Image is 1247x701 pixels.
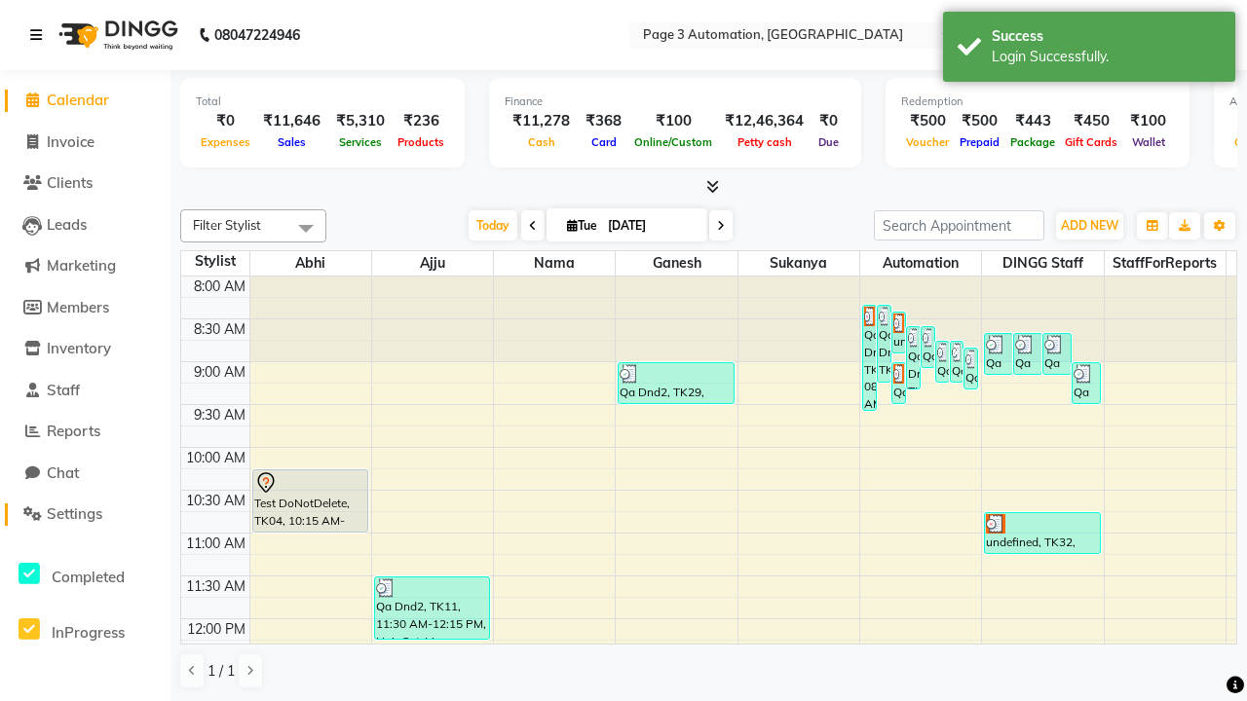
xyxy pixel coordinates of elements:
[334,135,387,149] span: Services
[505,93,846,110] div: Finance
[190,277,249,297] div: 8:00 AM
[196,93,449,110] div: Total
[892,313,905,352] div: undefined, TK18, 08:25 AM-08:55 AM, Hair cut Below 12 years (Boy)
[393,135,449,149] span: Products
[505,110,578,132] div: ₹11,278
[47,215,87,234] span: Leads
[1061,218,1118,233] span: ADD NEW
[190,319,249,340] div: 8:30 AM
[5,338,166,360] a: Inventory
[717,110,812,132] div: ₹12,46,364
[616,251,737,276] span: Ganesh
[255,110,328,132] div: ₹11,646
[964,349,977,388] div: Qa Dnd2, TK27, 08:50 AM-09:20 AM, Hair Cut By Expert-Men
[182,491,249,511] div: 10:30 AM
[328,110,393,132] div: ₹5,310
[5,90,166,112] a: Calendar
[1060,135,1122,149] span: Gift Cards
[182,448,249,468] div: 10:00 AM
[5,172,166,195] a: Clients
[586,135,622,149] span: Card
[907,327,920,388] div: Qa Dnd2, TK28, 08:35 AM-09:20 AM, Hair Cut-Men
[951,342,964,382] div: Qa Dnd2, TK26, 08:45 AM-09:15 AM, Hair Cut By Expert-Men
[196,135,255,149] span: Expenses
[47,339,111,357] span: Inventory
[250,251,371,276] span: Abhi
[1127,135,1170,149] span: Wallet
[181,251,249,272] div: Stylist
[1056,212,1123,240] button: ADD NEW
[954,110,1005,132] div: ₹500
[738,251,859,276] span: Sukanya
[1073,363,1100,403] div: Qa Dnd2, TK30, 09:00 AM-09:30 AM, Hair cut Below 12 years (Boy)
[193,217,261,233] span: Filter Stylist
[982,251,1103,276] span: DINGG Staff
[992,26,1221,47] div: Success
[208,661,235,682] span: 1 / 1
[52,623,125,642] span: InProgress
[47,91,109,109] span: Calendar
[992,47,1221,67] div: Login Successfully.
[469,210,517,240] span: Today
[1060,110,1122,132] div: ₹450
[1105,251,1226,276] span: StaffForReports
[1014,334,1041,374] div: Qa Dnd2, TK22, 08:40 AM-09:10 AM, Hair Cut By Expert-Men
[901,135,954,149] span: Voucher
[52,568,125,586] span: Completed
[562,218,602,233] span: Tue
[47,504,102,523] span: Settings
[5,255,166,277] a: Marketing
[523,135,560,149] span: Cash
[182,534,249,554] div: 11:00 AM
[5,214,166,237] a: Leads
[602,211,699,240] input: 2025-09-02
[183,619,249,640] div: 12:00 PM
[50,8,183,62] img: logo
[47,256,116,275] span: Marketing
[936,342,949,382] div: Qa Dnd2, TK25, 08:45 AM-09:15 AM, Hair Cut By Expert-Men
[813,135,844,149] span: Due
[629,110,717,132] div: ₹100
[922,327,934,367] div: Qa Dnd2, TK20, 08:35 AM-09:05 AM, Hair cut Below 12 years (Boy)
[47,298,109,316] span: Members
[393,110,449,132] div: ₹236
[874,210,1044,240] input: Search Appointment
[190,405,249,425] div: 9:30 AM
[5,131,166,154] a: Invoice
[47,381,80,399] span: Staff
[5,297,166,319] a: Members
[985,513,1099,553] div: undefined, TK32, 10:45 AM-11:15 AM, Hair Cut-Men
[733,135,797,149] span: Petty cash
[619,363,733,403] div: Qa Dnd2, TK29, 09:00 AM-09:30 AM, Hair cut Below 12 years (Boy)
[901,93,1174,110] div: Redemption
[1122,110,1174,132] div: ₹100
[253,470,367,532] div: Test DoNotDelete, TK04, 10:15 AM-11:00 AM, Hair Cut-Men
[901,110,954,132] div: ₹500
[860,251,981,276] span: Automation
[47,132,94,151] span: Invoice
[892,363,905,403] div: Qa Dnd2, TK31, 09:00 AM-09:30 AM, Hair cut Below 12 years (Boy)
[985,334,1012,374] div: Qa Dnd2, TK21, 08:40 AM-09:10 AM, Hair Cut By Expert-Men
[863,306,876,410] div: Qa Dnd2, TK19, 08:20 AM-09:35 AM, Hair Cut By Expert-Men,Hair Cut-Men
[5,503,166,526] a: Settings
[629,135,717,149] span: Online/Custom
[494,251,615,276] span: Nama
[955,135,1004,149] span: Prepaid
[182,576,249,597] div: 11:30 AM
[196,110,255,132] div: ₹0
[47,173,93,192] span: Clients
[47,463,79,482] span: Chat
[372,251,493,276] span: Ajju
[1043,334,1071,374] div: Qa Dnd2, TK23, 08:40 AM-09:10 AM, Hair cut Below 12 years (Boy)
[273,135,311,149] span: Sales
[190,362,249,383] div: 9:00 AM
[214,8,300,62] b: 08047224946
[878,306,890,382] div: Qa Dnd2, TK24, 08:20 AM-09:15 AM, Special Hair Wash- Men
[375,577,489,639] div: Qa Dnd2, TK11, 11:30 AM-12:15 PM, Hair Cut-Men
[5,421,166,443] a: Reports
[578,110,629,132] div: ₹368
[1005,110,1060,132] div: ₹443
[47,422,100,440] span: Reports
[812,110,846,132] div: ₹0
[1005,135,1060,149] span: Package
